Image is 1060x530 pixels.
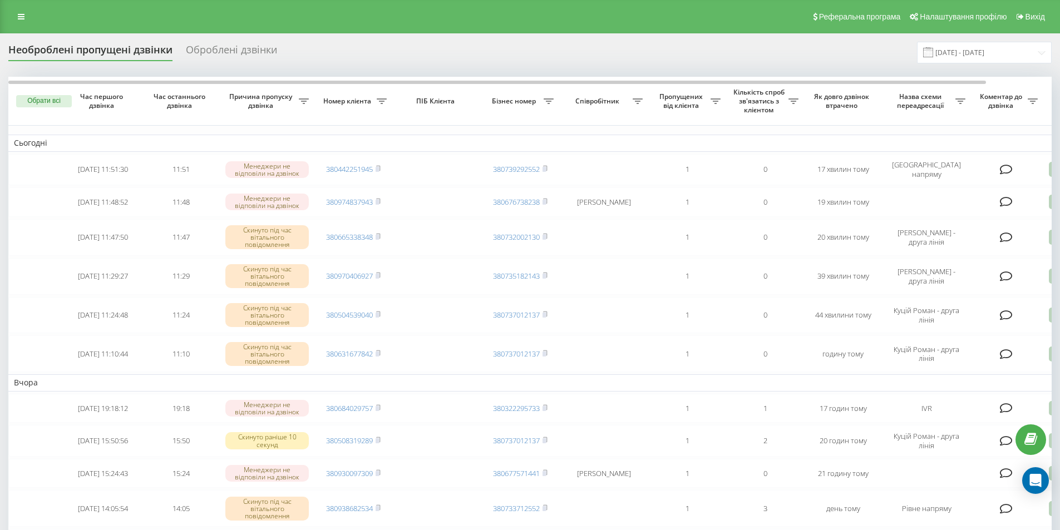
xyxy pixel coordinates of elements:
[726,297,804,334] td: 0
[804,219,882,256] td: 20 хвилин тому
[726,335,804,372] td: 0
[142,154,220,185] td: 11:51
[326,435,373,445] a: 380508319289
[726,154,804,185] td: 0
[64,297,142,334] td: [DATE] 11:24:48
[326,349,373,359] a: 380631677842
[1026,12,1045,21] span: Вихід
[326,197,373,207] a: 380974837943
[920,12,1007,21] span: Налаштування профілю
[326,403,373,413] a: 380684029757
[326,232,373,242] a: 380665338348
[151,92,211,110] span: Час останнього дзвінка
[225,303,309,328] div: Скинуто під час вітального повідомлення
[804,425,882,456] td: 20 годин тому
[726,394,804,423] td: 1
[493,349,540,359] a: 380737012137
[326,164,373,174] a: 380442251945
[726,187,804,217] td: 0
[654,92,711,110] span: Пропущених від клієнта
[648,219,726,256] td: 1
[487,97,544,106] span: Бізнес номер
[225,432,309,449] div: Скинуто раніше 10 секунд
[493,403,540,413] a: 380322295733
[648,394,726,423] td: 1
[493,503,540,513] a: 380733712552
[882,425,971,456] td: Куцій Роман - друга лінія
[559,187,648,217] td: [PERSON_NAME]
[493,164,540,174] a: 380739292552
[64,394,142,423] td: [DATE] 19:18:12
[142,219,220,256] td: 11:47
[882,258,971,295] td: [PERSON_NAME] - друга лінія
[225,194,309,210] div: Менеджери не відповіли на дзвінок
[64,154,142,185] td: [DATE] 11:51:30
[16,95,72,107] button: Обрати всі
[225,161,309,178] div: Менеджери не відповіли на дзвінок
[64,258,142,295] td: [DATE] 11:29:27
[142,258,220,295] td: 11:29
[726,258,804,295] td: 0
[493,435,540,445] a: 380737012137
[64,335,142,372] td: [DATE] 11:10:44
[648,297,726,334] td: 1
[1022,467,1049,494] div: Open Intercom Messenger
[804,187,882,217] td: 19 хвилин тому
[326,468,373,478] a: 380930097309
[142,297,220,334] td: 11:24
[402,97,472,106] span: ПІБ Клієнта
[142,187,220,217] td: 11:48
[882,154,971,185] td: [GEOGRAPHIC_DATA] напряму
[64,187,142,217] td: [DATE] 11:48:52
[142,425,220,456] td: 15:50
[726,490,804,527] td: 3
[882,297,971,334] td: Куцій Роман - друга лінія
[64,425,142,456] td: [DATE] 15:50:56
[648,335,726,372] td: 1
[804,394,882,423] td: 17 годин тому
[882,394,971,423] td: IVR
[648,187,726,217] td: 1
[493,310,540,320] a: 380737012137
[64,219,142,256] td: [DATE] 11:47:50
[225,92,299,110] span: Причина пропуску дзвінка
[73,92,133,110] span: Час першого дзвінка
[326,503,373,513] a: 380938682534
[888,92,955,110] span: Назва схеми переадресації
[64,490,142,527] td: [DATE] 14:05:54
[326,271,373,281] a: 380970406927
[225,264,309,289] div: Скинуто під час вітального повідомлення
[726,459,804,488] td: 0
[804,154,882,185] td: 17 хвилин тому
[648,425,726,456] td: 1
[225,497,309,521] div: Скинуто під час вітального повідомлення
[882,219,971,256] td: [PERSON_NAME] - друга лінія
[648,490,726,527] td: 1
[804,335,882,372] td: годину тому
[819,12,901,21] span: Реферальна програма
[320,97,377,106] span: Номер клієнта
[225,342,309,366] div: Скинуто під час вітального повідомлення
[559,459,648,488] td: [PERSON_NAME]
[804,258,882,295] td: 39 хвилин тому
[186,44,277,61] div: Оброблені дзвінки
[493,197,540,207] a: 380676738238
[977,92,1028,110] span: Коментар до дзвінка
[142,459,220,488] td: 15:24
[732,88,788,114] span: Кількість спроб зв'язатись з клієнтом
[225,400,309,417] div: Менеджери не відповіли на дзвінок
[493,271,540,281] a: 380735182143
[142,490,220,527] td: 14:05
[493,468,540,478] a: 380677571441
[813,92,873,110] span: Як довго дзвінок втрачено
[882,335,971,372] td: Куцій Роман - друга лінія
[804,459,882,488] td: 21 годину тому
[804,490,882,527] td: день тому
[493,232,540,242] a: 380732002130
[648,258,726,295] td: 1
[225,225,309,250] div: Скинуто під час вітального повідомлення
[882,490,971,527] td: Рівне напряму
[326,310,373,320] a: 380504539040
[142,335,220,372] td: 11:10
[804,297,882,334] td: 44 хвилини тому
